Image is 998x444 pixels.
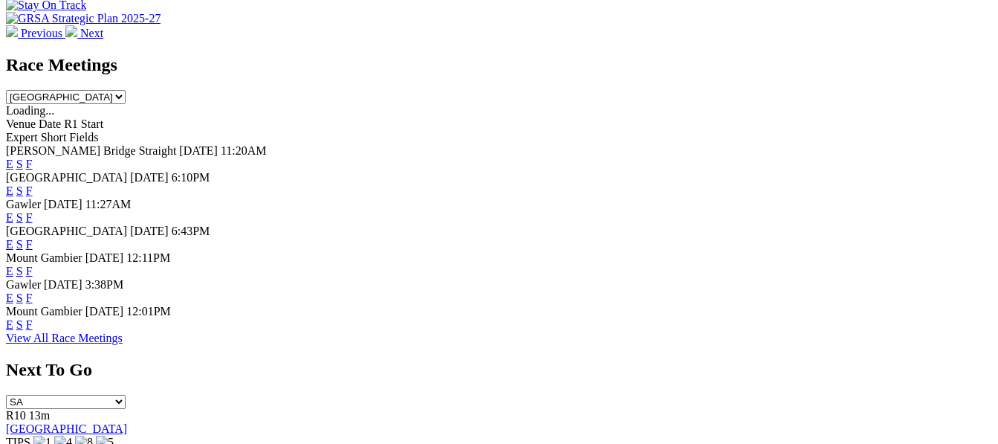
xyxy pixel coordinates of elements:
[69,131,98,144] span: Fields
[16,158,23,170] a: S
[6,409,26,422] span: R10
[16,292,23,304] a: S
[41,131,67,144] span: Short
[6,12,161,25] img: GRSA Strategic Plan 2025-27
[6,251,82,264] span: Mount Gambier
[6,305,82,318] span: Mount Gambier
[6,278,41,291] span: Gawler
[44,198,82,210] span: [DATE]
[26,158,33,170] a: F
[6,332,123,344] a: View All Race Meetings
[172,171,210,184] span: 6:10PM
[130,225,169,237] span: [DATE]
[65,25,77,37] img: chevron-right-pager-white.svg
[6,211,13,224] a: E
[6,318,13,331] a: E
[6,158,13,170] a: E
[85,251,124,264] span: [DATE]
[6,238,13,251] a: E
[26,265,33,277] a: F
[6,25,18,37] img: chevron-left-pager-white.svg
[130,171,169,184] span: [DATE]
[221,144,267,157] span: 11:20AM
[6,265,13,277] a: E
[26,184,33,197] a: F
[6,360,992,380] h2: Next To Go
[26,318,33,331] a: F
[6,225,127,237] span: [GEOGRAPHIC_DATA]
[39,118,61,130] span: Date
[6,104,54,117] span: Loading...
[6,292,13,304] a: E
[16,211,23,224] a: S
[6,171,127,184] span: [GEOGRAPHIC_DATA]
[26,211,33,224] a: F
[85,305,124,318] span: [DATE]
[126,305,171,318] span: 12:01PM
[26,238,33,251] a: F
[16,184,23,197] a: S
[6,144,176,157] span: [PERSON_NAME] Bridge Straight
[16,238,23,251] a: S
[21,27,62,39] span: Previous
[6,198,41,210] span: Gawler
[6,184,13,197] a: E
[29,409,50,422] span: 13m
[85,278,124,291] span: 3:38PM
[6,27,65,39] a: Previous
[6,131,38,144] span: Expert
[26,292,33,304] a: F
[65,27,103,39] a: Next
[85,198,132,210] span: 11:27AM
[6,55,992,75] h2: Race Meetings
[126,251,170,264] span: 12:11PM
[16,265,23,277] a: S
[6,422,127,435] a: [GEOGRAPHIC_DATA]
[80,27,103,39] span: Next
[179,144,218,157] span: [DATE]
[64,118,103,130] span: R1 Start
[6,118,36,130] span: Venue
[172,225,210,237] span: 6:43PM
[16,318,23,331] a: S
[44,278,82,291] span: [DATE]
